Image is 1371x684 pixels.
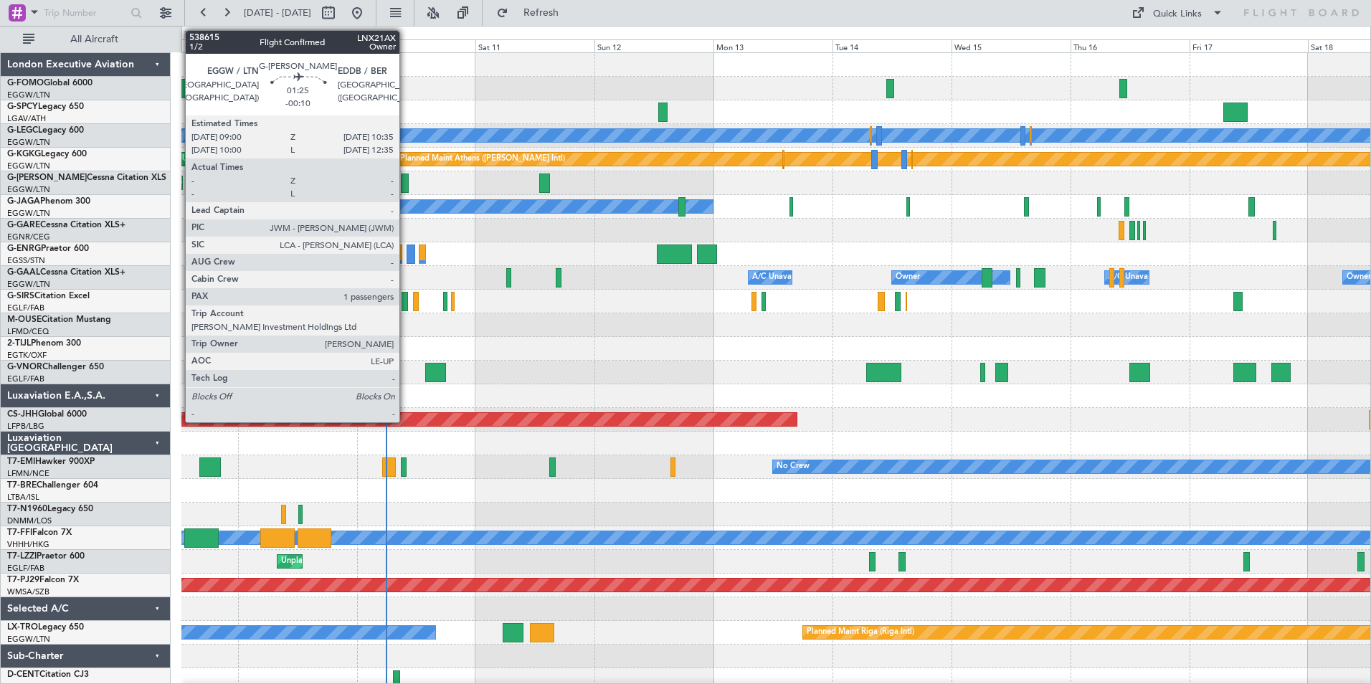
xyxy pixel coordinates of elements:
a: EGLF/FAB [7,303,44,313]
span: CS-JHH [7,410,38,419]
span: T7-FFI [7,528,32,537]
div: Fri 10 [357,39,476,52]
a: EGTK/OXF [7,350,47,361]
div: Owner [1347,267,1371,288]
span: 2-TIJL [7,339,31,348]
a: WMSA/SZB [7,586,49,597]
span: T7-EMI [7,457,35,466]
a: LTBA/ISL [7,492,39,503]
a: T7-FFIFalcon 7X [7,528,72,537]
a: M-OUSECitation Mustang [7,315,111,324]
span: LX-TRO [7,623,38,632]
div: A/C Unavailable [242,290,301,312]
a: VHHH/HKG [7,539,49,550]
div: [DATE] [184,29,209,41]
span: G-SPCY [7,103,38,111]
div: Planned Maint Riga (Riga Intl) [807,622,914,643]
div: No Crew [777,456,810,478]
span: G-KGKG [7,150,41,158]
a: D-CENTCitation CJ3 [7,670,89,679]
button: All Aircraft [16,28,156,51]
a: EGGW/LTN [7,208,50,219]
a: EGGW/LTN [7,279,50,290]
div: Unplanned Maint [GEOGRAPHIC_DATA] ([GEOGRAPHIC_DATA]) [281,551,517,572]
a: T7-N1960Legacy 650 [7,505,93,513]
span: T7-PJ29 [7,576,39,584]
div: Wed 15 [952,39,1071,52]
a: G-LEGCLegacy 600 [7,126,84,135]
a: EGLF/FAB [7,374,44,384]
a: G-ENRGPraetor 600 [7,244,89,253]
span: G-[PERSON_NAME] [7,174,87,182]
a: EGSS/STN [7,255,45,266]
div: A/C Unavailable [752,267,812,288]
a: LFMD/CEQ [7,326,49,337]
a: G-GARECessna Citation XLS+ [7,221,125,229]
a: G-[PERSON_NAME]Cessna Citation XLS [7,174,166,182]
a: G-GAALCessna Citation XLS+ [7,268,125,277]
a: LX-TROLegacy 650 [7,623,84,632]
a: EGGW/LTN [7,634,50,645]
a: EGGW/LTN [7,161,50,171]
a: LFMN/NCE [7,468,49,479]
span: M-OUSE [7,315,42,324]
a: EGGW/LTN [7,184,50,195]
span: G-GARE [7,221,40,229]
span: T7-N1960 [7,505,47,513]
div: Thu 9 [238,39,357,52]
div: Mon 13 [713,39,832,52]
span: [DATE] - [DATE] [244,6,311,19]
div: Thu 16 [1071,39,1190,52]
div: A/C Unavailable [1109,267,1168,288]
button: Refresh [490,1,576,24]
button: Quick Links [1124,1,1230,24]
span: All Aircraft [37,34,151,44]
span: D-CENT [7,670,39,679]
span: G-VNOR [7,363,42,371]
a: EGGW/LTN [7,137,50,148]
a: EGLF/FAB [7,563,44,574]
input: Trip Number [44,2,126,24]
a: CS-JHHGlobal 6000 [7,410,87,419]
a: G-SPCYLegacy 650 [7,103,84,111]
a: 2-TIJLPhenom 300 [7,339,81,348]
a: LGAV/ATH [7,113,46,124]
div: Fri 17 [1190,39,1309,52]
div: No Crew [212,196,245,217]
span: T7-BRE [7,481,37,490]
a: DNMM/LOS [7,516,52,526]
span: Refresh [511,8,571,18]
a: G-VNORChallenger 650 [7,363,104,371]
a: EGNR/CEG [7,232,50,242]
span: G-SIRS [7,292,34,300]
a: T7-EMIHawker 900XP [7,457,95,466]
span: G-JAGA [7,197,40,206]
div: Quick Links [1153,7,1202,22]
div: Sat 11 [475,39,594,52]
div: Owner [896,267,920,288]
a: G-JAGAPhenom 300 [7,197,90,206]
div: Sun 12 [594,39,713,52]
a: T7-LZZIPraetor 600 [7,552,85,561]
span: T7-LZZI [7,552,37,561]
div: Planned Maint Athens ([PERSON_NAME] Intl) [400,148,565,170]
span: G-FOMO [7,79,44,87]
div: Tue 14 [832,39,952,52]
a: EGGW/LTN [7,90,50,100]
a: G-SIRSCitation Excel [7,292,90,300]
a: G-KGKGLegacy 600 [7,150,87,158]
div: Unplanned Maint [GEOGRAPHIC_DATA] (Ataturk) [182,148,363,170]
a: LFPB/LBG [7,421,44,432]
a: T7-BREChallenger 604 [7,481,98,490]
span: G-GAAL [7,268,40,277]
a: G-FOMOGlobal 6000 [7,79,92,87]
a: T7-PJ29Falcon 7X [7,576,79,584]
span: G-ENRG [7,244,41,253]
span: G-LEGC [7,126,38,135]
